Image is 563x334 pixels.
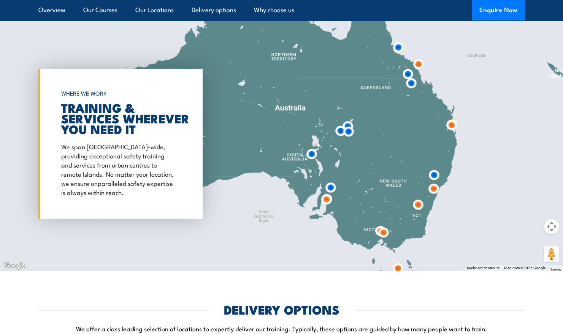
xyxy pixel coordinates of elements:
h2: TRAINING & SERVICES WHEREVER YOU NEED IT [61,102,176,134]
p: We span [GEOGRAPHIC_DATA]-wide, providing exceptional safety training and services from urban cen... [61,142,176,197]
a: Open this area in Google Maps (opens a new window) [2,261,27,271]
h2: DELIVERY OPTIONS [224,304,339,315]
a: Terms [550,268,561,272]
h6: WHERE WE WORK [61,86,176,100]
img: Google [2,261,27,271]
span: Map data ©2025 Google [504,266,546,270]
p: We offer a class leading selection of locations to expertly deliver our training. Typically, thes... [38,324,525,333]
button: Drag Pegman onto the map to open Street View [544,246,559,262]
button: Map camera controls [544,219,559,234]
button: Keyboard shortcuts [467,265,500,271]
